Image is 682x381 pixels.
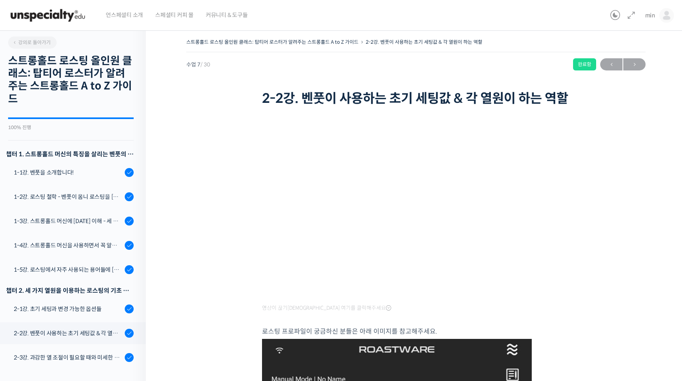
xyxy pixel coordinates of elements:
[14,329,122,338] div: 2-2강. 벤풋이 사용하는 초기 세팅값 & 각 열원이 하는 역할
[573,58,596,70] div: 완료함
[645,12,655,19] span: min
[600,59,622,70] span: ←
[623,59,646,70] span: →
[262,91,570,106] h1: 2-2강. 벤풋이 사용하는 초기 세팅값 & 각 열원이 하는 역할
[8,125,134,130] div: 100% 진행
[14,241,122,250] div: 1-4강. 스트롱홀드 머신을 사용하면서 꼭 알고 있어야 할 유의사항
[14,192,122,201] div: 1-2강. 로스팅 철학 - 벤풋이 옴니 로스팅을 [DATE] 않는 이유
[623,58,646,70] a: 다음→
[12,39,51,45] span: 강의로 돌아가기
[186,39,358,45] a: 스트롱홀드 로스팅 올인원 클래스: 탑티어 로스터가 알려주는 스트롱홀드 A to Z 가이드
[262,326,570,337] p: 로스팅 프로파일이 궁금하신 분들은 아래 이미지를 참고해주세요.
[262,305,391,311] span: 영상이 끊기[DEMOGRAPHIC_DATA] 여기를 클릭해주세요
[14,168,122,177] div: 1-1강. 벤풋을 소개합니다!
[14,217,122,226] div: 1-3강. 스트롱홀드 머신에 [DATE] 이해 - 세 가지 열원이 만들어내는 변화
[14,265,122,274] div: 1-5강. 로스팅에서 자주 사용되는 용어들에 [DATE] 이해
[8,36,57,49] a: 강의로 돌아가기
[366,39,482,45] a: 2-2강. 벤풋이 사용하는 초기 세팅값 & 각 열원이 하는 역할
[6,149,134,160] h3: 챕터 1. 스트롱홀드 머신의 특징을 살리는 벤풋의 로스팅 방식
[600,58,622,70] a: ←이전
[14,304,122,313] div: 2-1강. 초기 세팅과 변경 가능한 옵션들
[8,55,134,105] h2: 스트롱홀드 로스팅 올인원 클래스: 탑티어 로스터가 알려주는 스트롱홀드 A to Z 가이드
[14,353,122,362] div: 2-3강. 과감한 열 조절이 필요할 때와 미세한 열 조절이 필요할 때
[6,285,134,296] div: 챕터 2. 세 가지 열원을 이용하는 로스팅의 기초 설계
[200,61,210,68] span: / 30
[186,62,210,67] span: 수업 7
